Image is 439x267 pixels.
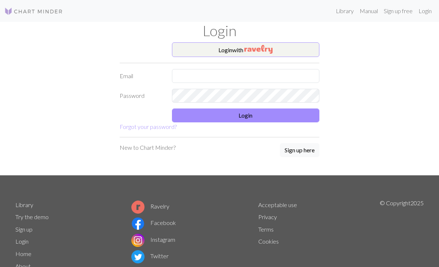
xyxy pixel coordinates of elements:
a: Login [416,4,435,18]
a: Forgot your password? [120,123,177,130]
a: Sign up free [381,4,416,18]
a: Sign up here [280,143,319,158]
img: Ravelry logo [131,201,145,214]
img: Logo [4,7,63,16]
a: Sign up [15,226,33,233]
a: Instagram [131,236,175,243]
a: Acceptable use [258,201,297,208]
img: Ravelry [244,45,273,54]
a: Library [15,201,33,208]
a: Terms [258,226,274,233]
a: Home [15,250,31,257]
label: Password [115,89,168,103]
a: Ravelry [131,203,169,210]
h1: Login [11,22,428,39]
label: Email [115,69,168,83]
a: Library [333,4,357,18]
img: Instagram logo [131,234,145,247]
a: Twitter [131,252,169,259]
a: Cookies [258,238,279,245]
p: New to Chart Minder? [120,143,176,152]
a: Try the demo [15,213,49,220]
button: Loginwith [172,42,320,57]
img: Facebook logo [131,217,145,230]
button: Login [172,108,320,122]
a: Login [15,238,29,245]
button: Sign up here [280,143,319,157]
a: Privacy [258,213,277,220]
a: Facebook [131,219,176,226]
img: Twitter logo [131,250,145,263]
a: Manual [357,4,381,18]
